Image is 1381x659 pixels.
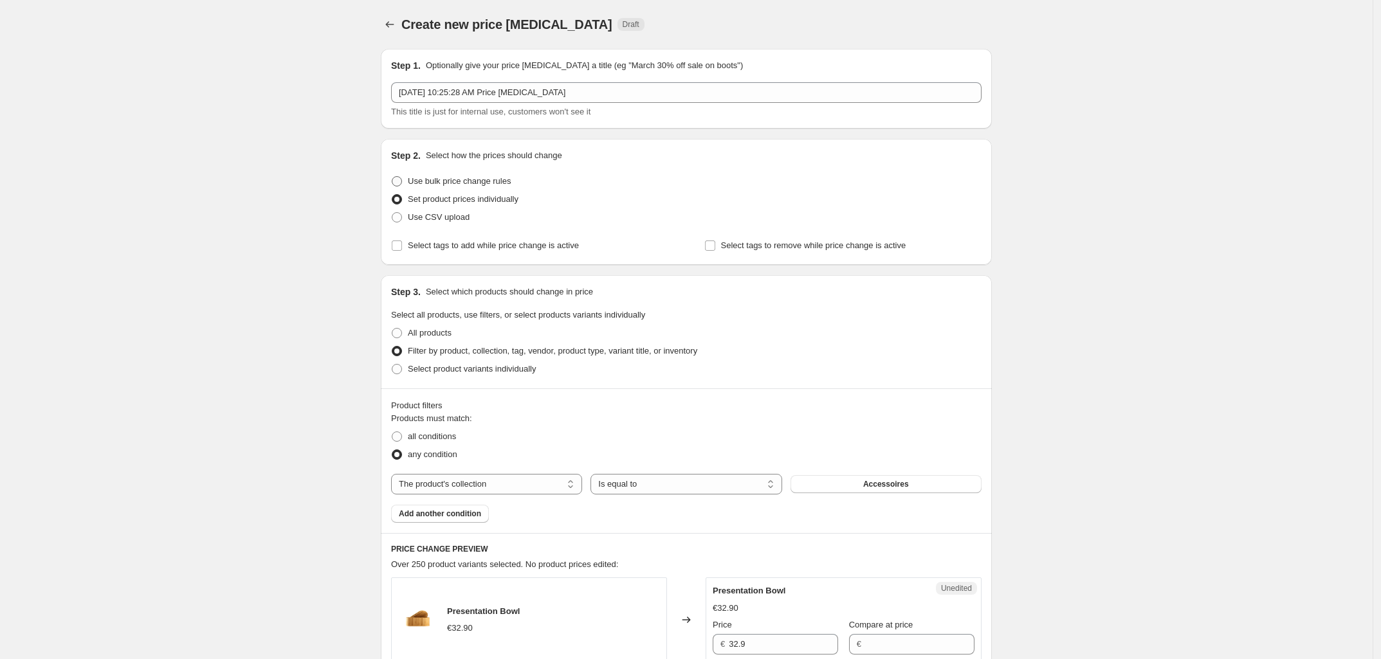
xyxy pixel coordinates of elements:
[857,639,861,649] span: €
[941,583,972,593] span: Unedited
[391,413,472,423] span: Products must match:
[391,285,421,298] h2: Step 3.
[398,600,437,639] img: waterdrop-presentation-bowl_80x.png
[408,212,470,222] span: Use CSV upload
[713,602,738,615] div: €32.90
[391,544,982,554] h6: PRICE CHANGE PREVIEW
[391,559,618,569] span: Over 250 product variants selected. No product prices edited:
[447,622,473,635] div: €32.90
[391,310,645,320] span: Select all products, use filters, or select products variants individually
[408,431,456,441] span: all conditions
[720,639,725,649] span: €
[791,475,982,493] button: Accessoires
[391,59,421,72] h2: Step 1.
[447,606,520,616] span: Presentation Bowl
[408,364,536,374] span: Select product variants individually
[426,59,743,72] p: Optionally give your price [MEDICAL_DATA] a title (eg "March 30% off sale on boots")
[408,176,511,186] span: Use bulk price change rules
[399,509,481,519] span: Add another condition
[391,399,982,412] div: Product filters
[391,505,489,523] button: Add another condition
[426,285,593,298] p: Select which products should change in price
[408,194,518,204] span: Set product prices individually
[381,15,399,33] button: Price change jobs
[408,346,697,356] span: Filter by product, collection, tag, vendor, product type, variant title, or inventory
[408,449,457,459] span: any condition
[408,328,452,338] span: All products
[713,586,785,595] span: Presentation Bowl
[426,149,562,162] p: Select how the prices should change
[713,620,732,629] span: Price
[391,82,982,103] input: 30% off holiday sale
[401,17,612,32] span: Create new price [MEDICAL_DATA]
[623,19,639,30] span: Draft
[863,479,909,489] span: Accessoires
[391,107,590,116] span: This title is just for internal use, customers won't see it
[849,620,913,629] span: Compare at price
[408,240,579,250] span: Select tags to add while price change is active
[721,240,906,250] span: Select tags to remove while price change is active
[391,149,421,162] h2: Step 2.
